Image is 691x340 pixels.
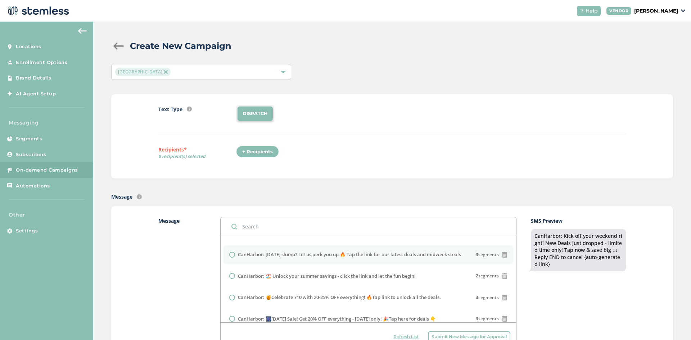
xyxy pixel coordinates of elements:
span: Subscribers [16,151,46,158]
span: segments [476,251,499,258]
span: segments [476,316,499,322]
div: VENDOR [606,7,631,15]
label: CanHarbor: 🎆[DATE] Sale! Get 20% OFF everything - [DATE] only! 🎉Tap here for deals 👇 [238,316,436,323]
span: Brand Details [16,74,51,82]
img: icon-info-236977d2.svg [187,106,192,112]
span: Locations [16,43,41,50]
label: CanHarbor: [DATE] slump? Let us perk you up 🔥 Tap the link for our latest deals and midweek steals [238,251,461,258]
p: [PERSON_NAME] [634,7,678,15]
span: AI Agent Setup [16,90,56,98]
label: Recipients* [158,146,236,162]
span: segments [476,273,499,279]
img: icon-arrow-back-accent-c549486e.svg [78,28,87,34]
div: CanHarbor: Kick off your weekend right! New Deals just dropped - limited time only! Tap now & sav... [534,232,623,268]
strong: 3 [476,316,478,322]
strong: 3 [476,251,478,258]
iframe: Chat Widget [655,305,691,340]
input: Search [221,217,516,236]
span: Enrollment Options [16,59,67,66]
span: 0 recipient(s) selected [158,153,236,160]
span: segments [476,294,499,301]
label: CanHarbor: 🍯Celebrate 710 with 20-25% OFF everything! 🔥Tap link to unlock all the deals. [238,294,441,301]
span: Settings [16,227,38,235]
span: On-demand Campaigns [16,167,78,174]
span: Automations [16,182,50,190]
li: DISPATCH [238,106,273,121]
span: Segments [16,135,42,142]
label: Text Type [158,105,182,113]
div: + Recipients [236,146,279,158]
span: Help [586,7,598,15]
label: CanHarbor: 🏖️ Unlock your summer savings - click the link and let the fun begin! [238,273,416,280]
img: icon_down-arrow-small-66adaf34.svg [681,9,685,12]
strong: 3 [476,294,478,300]
strong: 2 [476,273,478,279]
img: logo-dark-0685b13c.svg [6,4,69,18]
img: icon-info-236977d2.svg [137,194,142,199]
img: icon-help-white-03924b79.svg [580,9,584,13]
label: Message [111,193,132,200]
span: [GEOGRAPHIC_DATA] [115,68,170,76]
span: Submit New Message for Approval [432,334,507,340]
label: SMS Preview [531,217,626,225]
img: icon-close-accent-8a337256.svg [164,70,167,74]
span: Refresh List [393,334,419,340]
h2: Create New Campaign [130,40,231,53]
